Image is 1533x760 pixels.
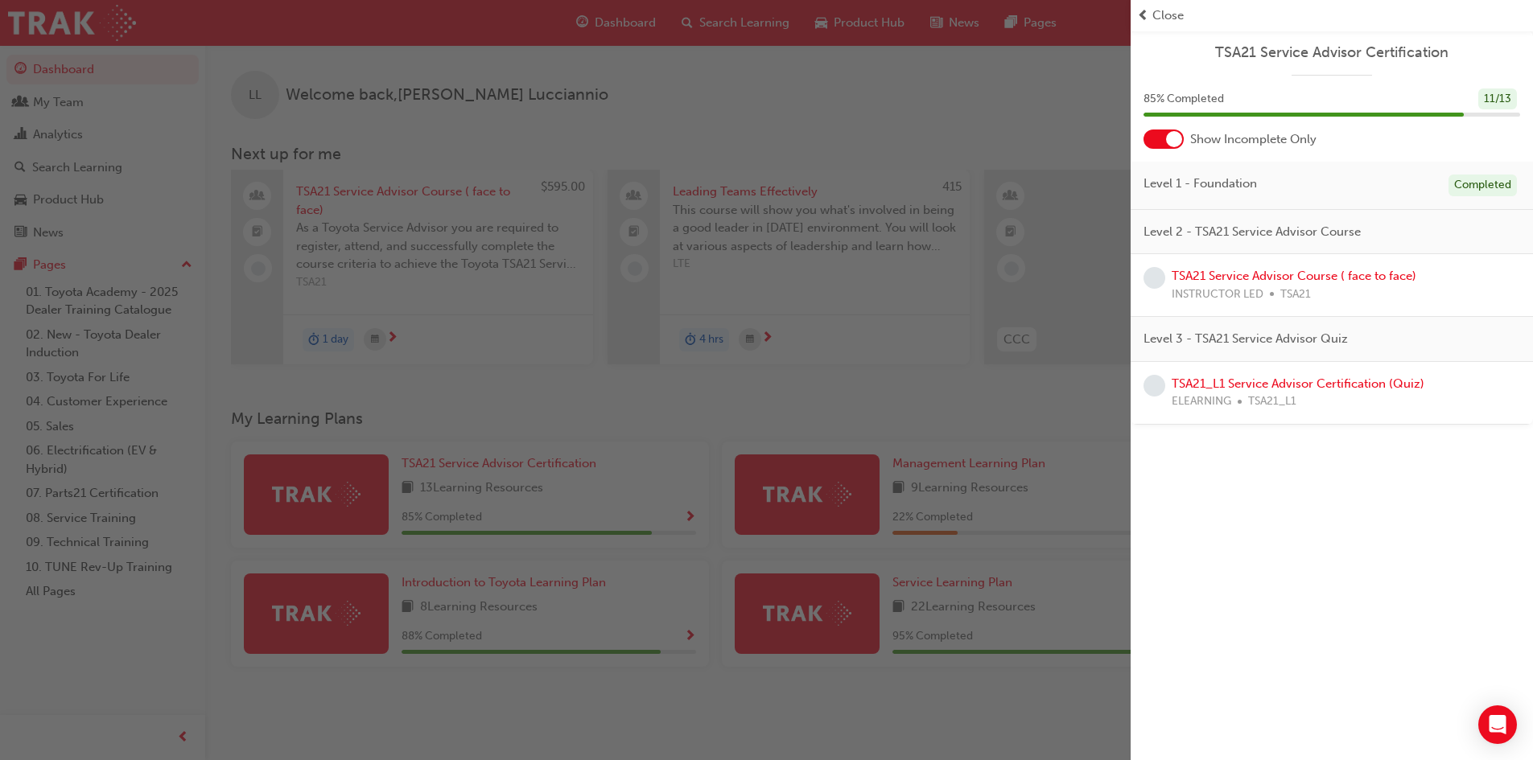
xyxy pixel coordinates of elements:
span: INSTRUCTOR LED [1172,286,1263,304]
a: TSA21_L1 Service Advisor Certification (Quiz) [1172,376,1424,391]
button: prev-iconClose [1137,6,1527,25]
span: Show Incomplete Only [1190,130,1317,149]
span: learningRecordVerb_NONE-icon [1144,267,1165,289]
span: ELEARNING [1172,392,1231,411]
span: Level 1 - Foundation [1144,175,1257,193]
a: TSA21 Service Advisor Course ( face to face) [1172,269,1416,283]
a: TSA21 Service Advisor Certification [1144,43,1520,62]
div: 11 / 13 [1478,88,1517,110]
span: learningRecordVerb_NONE-icon [1144,375,1165,396]
span: Close [1152,6,1184,25]
span: prev-icon [1137,6,1149,25]
span: Level 2 - TSA21 Service Advisor Course [1144,223,1361,241]
span: 85 % Completed [1144,90,1224,109]
div: Completed [1449,175,1517,196]
span: TSA21_L1 [1248,392,1296,411]
span: Level 3 - TSA21 Service Advisor Quiz [1144,330,1348,348]
div: Open Intercom Messenger [1478,705,1517,744]
span: TSA21 [1280,286,1311,304]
